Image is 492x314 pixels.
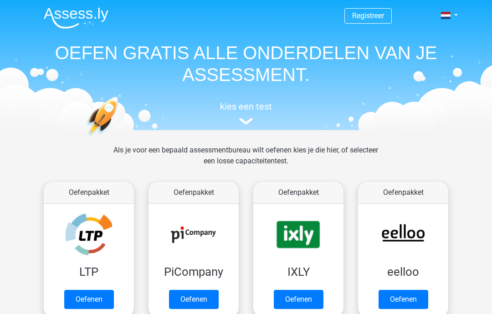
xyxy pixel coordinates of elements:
h1: OEFEN GRATIS ALLE ONDERDELEN VAN JE ASSESSMENT. [36,42,456,86]
img: assessment [239,118,253,125]
a: Oefenen [274,290,323,309]
img: oefenen [87,96,154,179]
h5: kies een test [36,101,456,112]
div: Als je voor een bepaald assessmentbureau wilt oefenen kies je die hier, of selecteer een losse ca... [106,145,385,177]
a: Oefenen [379,290,428,309]
a: Oefenen [64,290,114,309]
a: Oefenen [169,290,219,309]
a: Registreer [352,11,384,20]
img: Assessly [44,7,108,29]
a: kies een test [36,101,456,125]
